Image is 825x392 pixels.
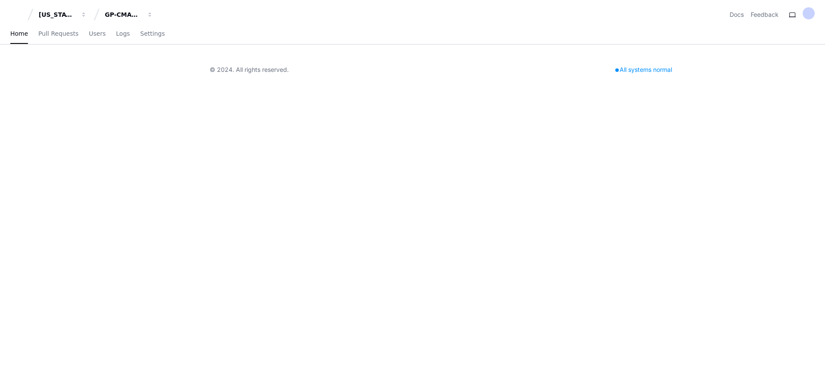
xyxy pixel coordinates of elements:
a: Users [89,24,106,44]
a: Docs [730,10,744,19]
a: Pull Requests [38,24,78,44]
a: Logs [116,24,130,44]
button: GP-CMAG-MP2 [101,7,156,22]
span: Home [10,31,28,36]
div: GP-CMAG-MP2 [105,10,142,19]
div: © 2024. All rights reserved. [210,65,289,74]
span: Settings [140,31,165,36]
span: Logs [116,31,130,36]
button: Feedback [751,10,779,19]
span: Users [89,31,106,36]
a: Settings [140,24,165,44]
div: [US_STATE] Pacific [39,10,76,19]
span: Pull Requests [38,31,78,36]
a: Home [10,24,28,44]
button: [US_STATE] Pacific [35,7,90,22]
div: All systems normal [610,64,677,76]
